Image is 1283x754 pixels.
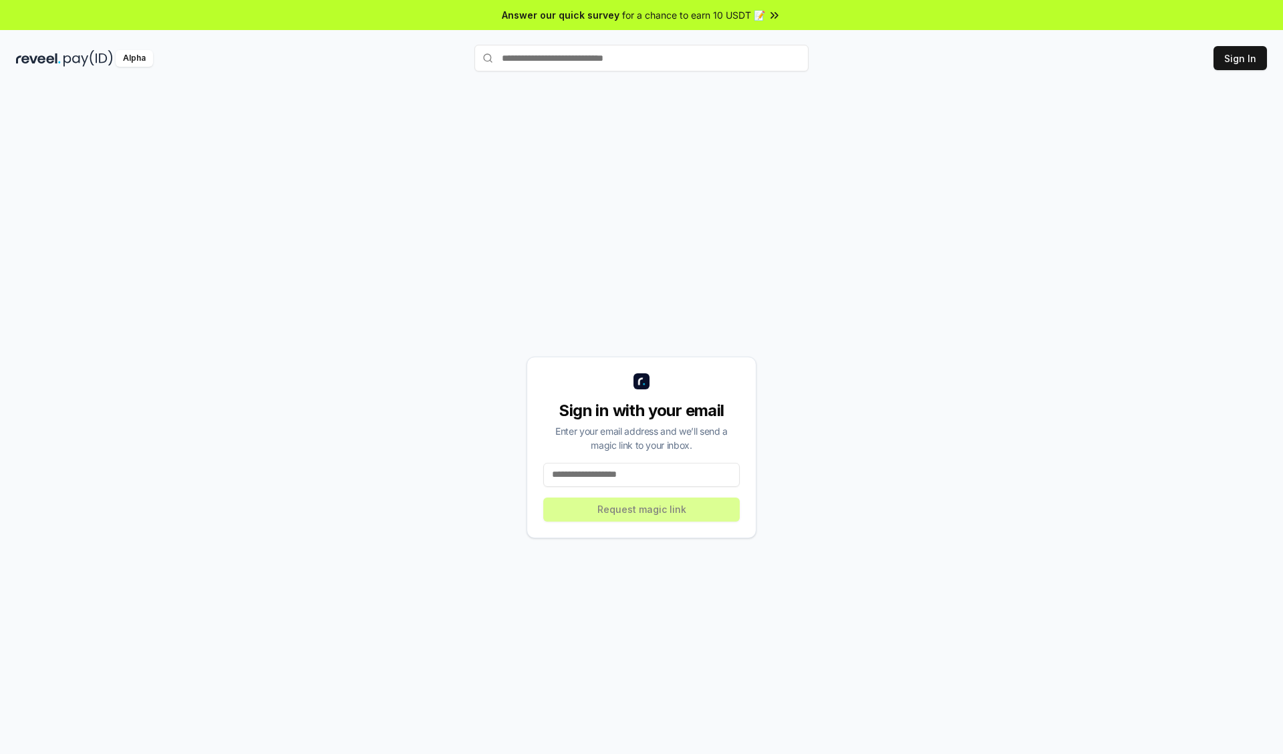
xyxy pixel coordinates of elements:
div: Enter your email address and we’ll send a magic link to your inbox. [543,424,740,452]
span: Answer our quick survey [502,8,619,22]
div: Alpha [116,50,153,67]
button: Sign In [1214,46,1267,70]
img: reveel_dark [16,50,61,67]
img: logo_small [633,373,650,389]
img: pay_id [63,50,113,67]
div: Sign in with your email [543,400,740,421]
span: for a chance to earn 10 USDT 📝 [622,8,765,22]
